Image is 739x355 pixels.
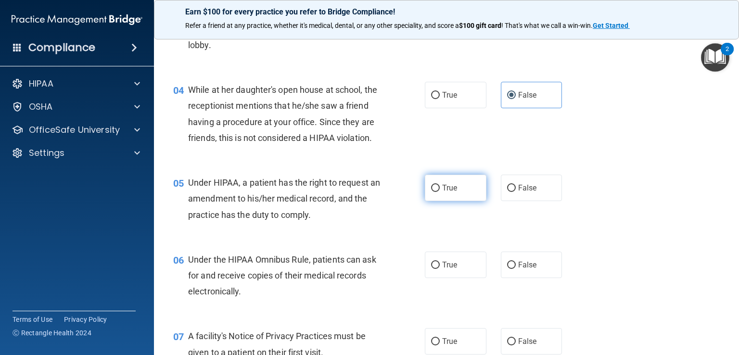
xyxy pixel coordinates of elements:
[12,101,140,113] a: OSHA
[173,177,184,189] span: 05
[442,337,457,346] span: True
[13,328,91,338] span: Ⓒ Rectangle Health 2024
[29,101,53,113] p: OSHA
[701,43,729,72] button: Open Resource Center, 2 new notifications
[173,331,184,342] span: 07
[188,177,380,219] span: Under HIPAA, a patient has the right to request an amendment to his/her medical record, and the p...
[442,183,457,192] span: True
[29,78,53,89] p: HIPAA
[12,78,140,89] a: HIPAA
[431,92,440,99] input: True
[507,92,516,99] input: False
[431,338,440,345] input: True
[507,262,516,269] input: False
[185,7,708,16] p: Earn $100 for every practice you refer to Bridge Compliance!
[173,85,184,96] span: 04
[507,338,516,345] input: False
[12,124,140,136] a: OfficeSafe University
[518,183,537,192] span: False
[442,260,457,269] span: True
[518,260,537,269] span: False
[518,90,537,100] span: False
[173,254,184,266] span: 06
[431,262,440,269] input: True
[188,85,377,143] span: While at her daughter's open house at school, the receptionist mentions that he/she saw a friend ...
[501,22,593,29] span: ! That's what we call a win-win.
[518,337,537,346] span: False
[188,254,376,296] span: Under the HIPAA Omnibus Rule, patients can ask for and receive copies of their medical records el...
[431,185,440,192] input: True
[459,22,501,29] strong: $100 gift card
[29,147,64,159] p: Settings
[12,10,142,29] img: PMB logo
[442,90,457,100] span: True
[593,22,628,29] strong: Get Started
[593,22,630,29] a: Get Started
[507,185,516,192] input: False
[29,124,120,136] p: OfficeSafe University
[185,22,459,29] span: Refer a friend at any practice, whether it's medical, dental, or any other speciality, and score a
[12,147,140,159] a: Settings
[64,315,107,324] a: Privacy Policy
[13,315,52,324] a: Terms of Use
[28,41,95,54] h4: Compliance
[726,49,729,62] div: 2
